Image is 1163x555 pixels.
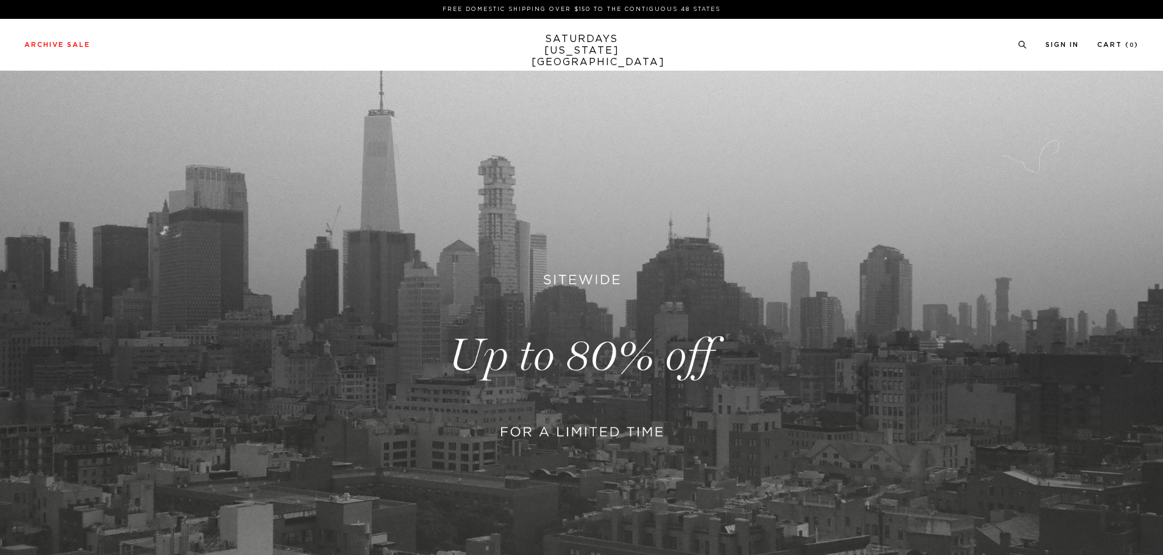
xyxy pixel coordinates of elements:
[29,5,1134,14] p: FREE DOMESTIC SHIPPING OVER $150 TO THE CONTIGUOUS 48 STATES
[532,34,632,68] a: SATURDAYS[US_STATE][GEOGRAPHIC_DATA]
[1097,41,1139,48] a: Cart (0)
[1045,41,1079,48] a: Sign In
[1129,43,1134,48] small: 0
[24,41,90,48] a: Archive Sale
